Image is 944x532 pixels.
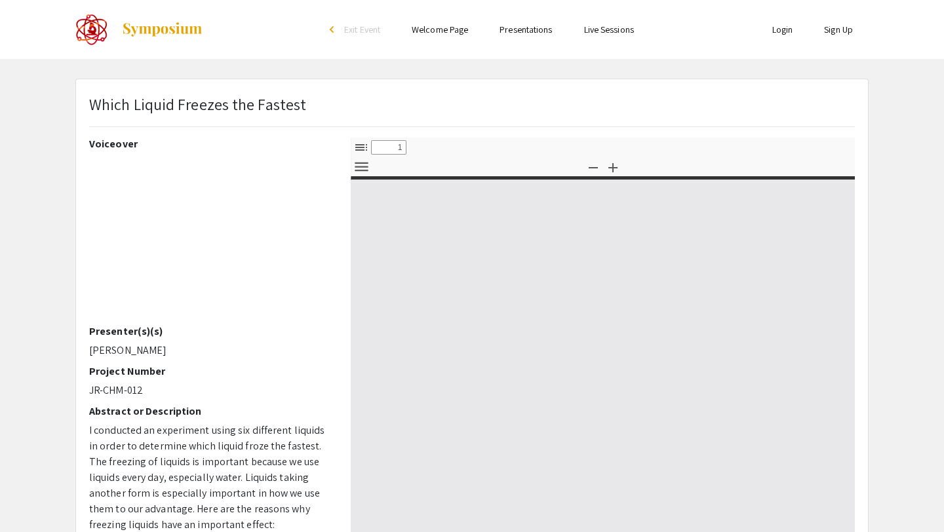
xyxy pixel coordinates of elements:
img: Symposium by ForagerOne [121,22,203,37]
h2: Voiceover [89,138,331,150]
button: Toggle Sidebar [350,138,372,157]
input: Page [371,140,406,155]
a: Live Sessions [584,24,634,35]
p: [PERSON_NAME] [89,343,331,358]
h2: Presenter(s)(s) [89,325,331,337]
img: The 2022 CoorsTek Denver Metro Regional Science and Engineering Fair [75,13,108,46]
h2: Abstract or Description [89,405,331,417]
div: arrow_back_ios [330,26,338,33]
a: Presentations [500,24,552,35]
span: Exit Event [344,24,380,35]
a: Sign Up [824,24,853,35]
button: Tools [350,157,372,176]
p: Which Liquid Freezes the Fastest [89,92,306,116]
a: The 2022 CoorsTek Denver Metro Regional Science and Engineering Fair [75,13,203,46]
a: Welcome Page [412,24,468,35]
h2: Project Number [89,365,331,377]
a: Login [772,24,793,35]
button: Zoom In [602,157,624,176]
p: JR-CHM-012 [89,383,331,398]
button: Zoom Out [582,157,604,176]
